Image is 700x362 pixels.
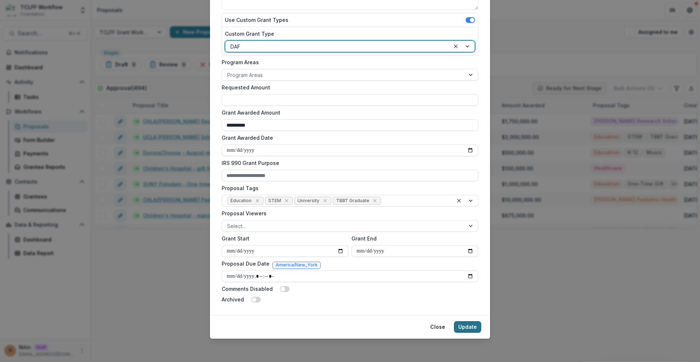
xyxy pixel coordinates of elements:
[254,197,261,204] div: Remove Education
[276,262,318,267] span: America/New_York
[451,42,460,51] div: Clear selected options
[222,109,474,116] label: Grant Awarded Amount
[222,235,344,242] label: Grant Start
[222,260,269,267] label: Proposal Due Date
[222,285,273,293] label: Comments Disabled
[225,30,471,38] label: Custom Grant Type
[222,159,474,167] label: IRS 990 Grant Purpose
[222,58,474,66] label: Program Areas
[351,235,474,242] label: Grant End
[222,134,474,142] label: Grant Awarded Date
[336,198,369,203] span: TBBT Graduate
[225,16,288,24] label: Use Custom Grant Types
[455,196,463,205] div: Clear selected options
[283,197,290,204] div: Remove STEM
[297,198,319,203] span: University
[222,296,244,303] label: Archived
[222,209,474,217] label: Proposal Viewers
[322,197,329,204] div: Remove University
[230,198,252,203] span: Education
[222,184,474,192] label: Proposal Tags
[454,321,481,333] button: Update
[371,197,378,204] div: Remove TBBT Graduate
[222,84,474,91] label: Requested Amount
[268,198,281,203] span: STEM
[426,321,450,333] button: Close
